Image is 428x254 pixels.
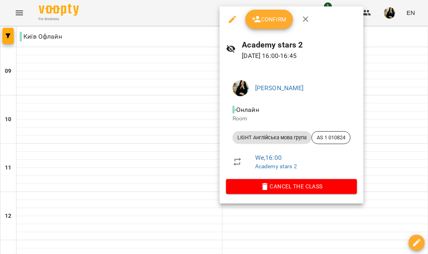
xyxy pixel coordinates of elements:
span: - Онлайн [233,106,261,114]
p: Room [233,115,351,123]
span: LIGHT Англійська мова група [233,134,312,141]
span: Confirm [252,14,287,24]
div: AS 1 010824 [312,131,351,144]
h6: Academy stars 2 [242,39,357,51]
p: [DATE] 16:00 - 16:45 [242,51,357,61]
button: Confirm [245,10,293,29]
span: AS 1 010824 [312,134,350,141]
a: We , 16:00 [255,154,282,161]
a: [PERSON_NAME] [255,84,304,92]
button: Cancel the class [226,179,357,194]
span: Cancel the class [233,182,351,191]
a: Academy stars 2 [255,163,297,169]
img: 5a716dbadec203ee96fd677978d7687f.jpg [233,80,249,96]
